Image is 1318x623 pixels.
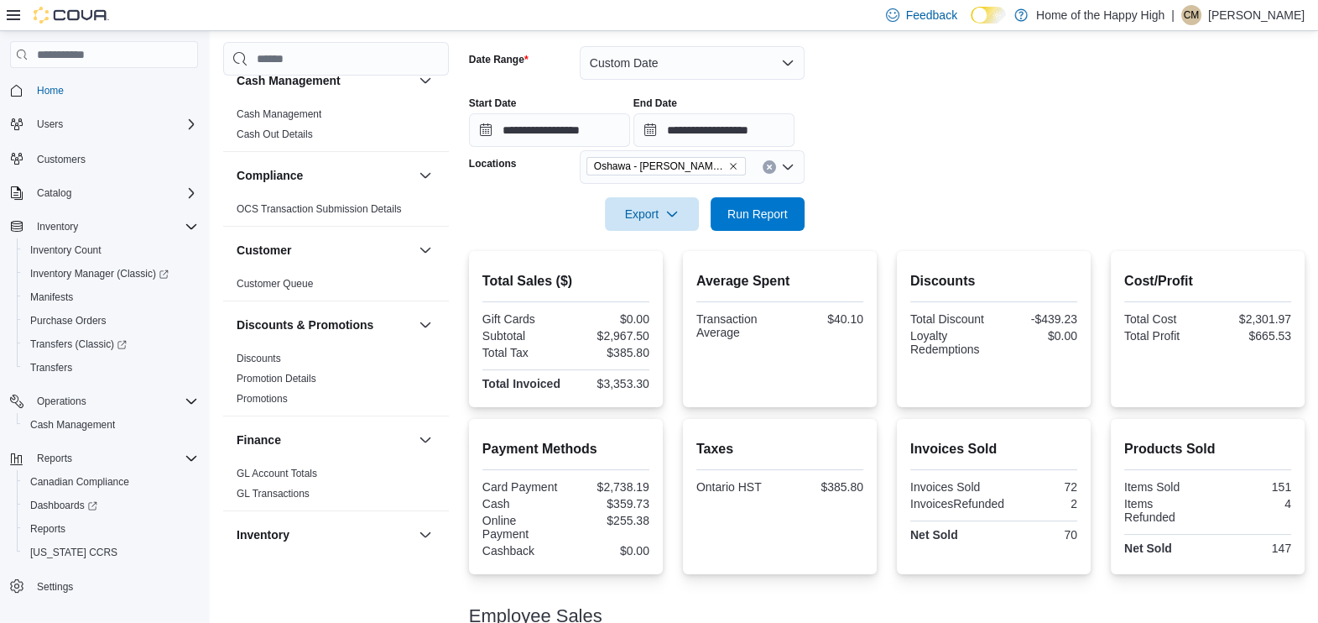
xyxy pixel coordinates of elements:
[23,495,198,516] span: Dashboards
[17,517,205,541] button: Reports
[237,128,313,141] span: Cash Out Details
[482,329,563,343] div: Subtotal
[37,186,71,200] span: Catalog
[910,329,991,356] div: Loyalty Redemptions
[711,197,805,231] button: Run Report
[237,488,310,500] a: GL Transactions
[469,97,517,110] label: Start Date
[997,528,1077,542] div: 70
[3,390,205,413] button: Operations
[237,393,288,405] a: Promotions
[586,157,746,175] span: Oshawa - Gibb St - Friendly Stranger
[569,329,649,343] div: $2,967.50
[1124,329,1205,343] div: Total Profit
[30,183,78,203] button: Catalog
[23,287,80,307] a: Manifests
[781,160,794,174] button: Open list of options
[594,158,725,175] span: Oshawa - [PERSON_NAME] St - Friendly Stranger
[17,413,205,437] button: Cash Management
[3,146,205,170] button: Customers
[30,291,73,304] span: Manifests
[17,262,205,285] a: Inventory Manager (Classic)
[237,107,321,121] span: Cash Management
[1124,542,1172,555] strong: Net Sold
[17,470,205,494] button: Canadian Compliance
[37,452,72,465] span: Reports
[1211,542,1291,555] div: 147
[910,480,991,494] div: Invoices Sold
[237,372,316,385] span: Promotion Details
[37,580,73,594] span: Settings
[783,312,863,326] div: $40.10
[469,113,630,147] input: Press the down key to open a popover containing a calendar.
[30,80,198,101] span: Home
[3,574,205,599] button: Settings
[237,202,402,216] span: OCS Transaction Submission Details
[237,467,317,480] span: GL Account Totals
[971,7,1006,24] input: Dark Mode
[30,314,107,327] span: Purchase Orders
[237,352,281,365] span: Discounts
[3,113,205,136] button: Users
[23,264,198,284] span: Inventory Manager (Classic)
[237,278,313,290] a: Customer Queue
[997,480,1077,494] div: 72
[30,114,70,134] button: Users
[482,312,563,326] div: Gift Cards
[482,439,649,459] h2: Payment Methods
[727,206,788,222] span: Run Report
[569,480,649,494] div: $2,738.19
[23,415,122,435] a: Cash Management
[237,392,288,406] span: Promotions
[1124,312,1205,326] div: Total Cost
[696,271,863,291] h2: Average Spent
[23,472,136,492] a: Canadian Compliance
[23,311,198,331] span: Purchase Orders
[17,332,205,356] a: Transfers (Classic)
[23,519,72,539] a: Reports
[23,334,133,354] a: Transfers (Classic)
[237,167,303,184] h3: Compliance
[237,373,316,385] a: Promotion Details
[223,199,449,226] div: Compliance
[237,242,412,259] button: Customer
[23,358,198,378] span: Transfers
[23,358,79,378] a: Transfers
[1124,480,1205,494] div: Items Sold
[696,312,777,339] div: Transaction Average
[237,526,412,543] button: Inventory
[23,287,198,307] span: Manifests
[223,463,449,510] div: Finance
[569,312,649,326] div: $0.00
[34,7,109,24] img: Cova
[605,197,699,231] button: Export
[3,447,205,470] button: Reports
[569,377,649,390] div: $3,353.30
[30,418,115,432] span: Cash Management
[910,439,1077,459] h2: Invoices Sold
[1036,5,1164,25] p: Home of the Happy High
[223,274,449,301] div: Customer
[23,415,198,435] span: Cash Management
[763,160,776,174] button: Clear input
[1208,5,1305,25] p: [PERSON_NAME]
[237,277,313,291] span: Customer Queue
[23,240,108,260] a: Inventory Count
[30,267,169,280] span: Inventory Manager (Classic)
[971,24,972,24] span: Dark Mode
[223,348,449,416] div: Discounts & Promotions
[482,544,563,558] div: Cashback
[482,346,563,359] div: Total Tax
[30,499,97,512] span: Dashboards
[23,519,198,539] span: Reports
[30,243,102,257] span: Inventory Count
[580,46,805,80] button: Custom Date
[728,161,738,171] button: Remove Oshawa - Gibb St - Friendly Stranger from selection in this group
[30,546,117,559] span: [US_STATE] CCRS
[783,480,863,494] div: $385.80
[37,220,78,233] span: Inventory
[37,395,86,408] span: Operations
[17,494,205,517] a: Dashboards
[37,84,64,97] span: Home
[30,522,65,536] span: Reports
